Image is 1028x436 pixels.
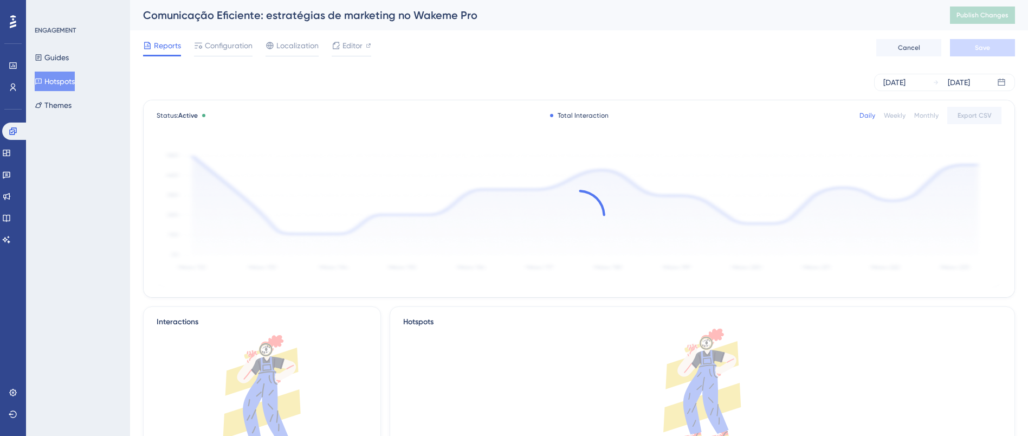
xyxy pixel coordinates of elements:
button: Cancel [876,39,941,56]
span: Cancel [898,43,920,52]
div: Interactions [157,316,198,329]
span: Configuration [205,39,253,52]
span: Publish Changes [956,11,1008,20]
span: Editor [342,39,363,52]
span: Save [975,43,990,52]
div: [DATE] [883,76,906,89]
button: Save [950,39,1015,56]
button: Hotspots [35,72,75,91]
div: Weekly [884,111,906,120]
span: Status: [157,111,198,120]
span: Reports [154,39,181,52]
button: Publish Changes [950,7,1015,24]
div: Total Interaction [550,111,609,120]
div: Daily [859,111,875,120]
span: Localization [276,39,319,52]
button: Themes [35,95,72,115]
div: ENGAGEMENT [35,26,76,35]
button: Export CSV [947,107,1001,124]
div: Monthly [914,111,939,120]
button: Guides [35,48,69,67]
div: Comunicação Eficiente: estratégias de marketing no Wakeme Pro [143,8,923,23]
div: [DATE] [948,76,970,89]
span: Active [178,112,198,119]
div: Hotspots [403,316,1001,329]
span: Export CSV [958,111,992,120]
